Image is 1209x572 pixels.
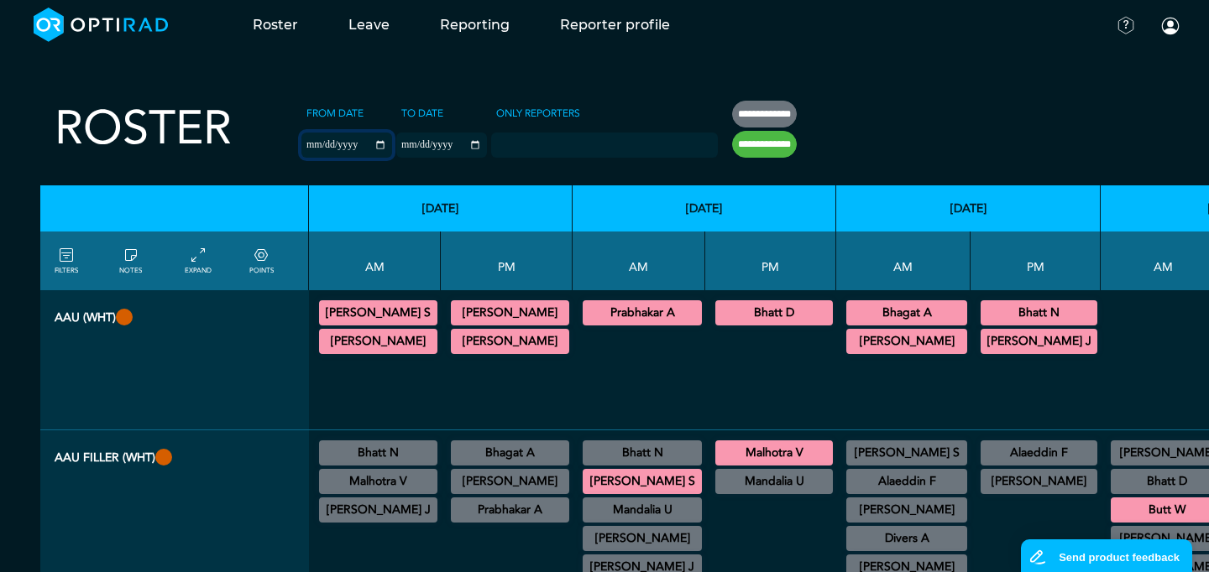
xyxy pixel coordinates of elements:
[573,231,705,290] th: AM
[846,469,967,494] div: CT Trauma & Urgent/MRI Trauma & Urgent 09:30 - 13:00
[322,471,435,491] summary: Malhotra V
[119,246,142,276] a: show/hide notes
[34,8,169,42] img: brand-opti-rad-logos-blue-and-white-d2f68631ba2948856bd03f2d395fb146ddc8fb01b4b6e9315ea85fa773367...
[983,303,1095,323] summary: Bhatt N
[55,101,232,157] h2: Roster
[846,300,967,325] div: CT Trauma & Urgent/MRI Trauma & Urgent 08:30 - 13:30
[309,231,441,290] th: AM
[846,526,967,551] div: General CT/General MRI/General XR/General NM 11:00 - 14:30
[573,185,836,231] th: [DATE]
[849,331,965,351] summary: [PERSON_NAME]
[453,303,567,323] summary: [PERSON_NAME]
[718,443,830,463] summary: Malhotra V
[846,440,967,465] div: Breast 08:00 - 11:00
[322,303,435,323] summary: [PERSON_NAME] S
[705,231,836,290] th: PM
[453,500,567,520] summary: Prabhakar A
[715,300,833,325] div: CT Trauma & Urgent/MRI Trauma & Urgent 13:30 - 18:30
[585,500,699,520] summary: Mandalia U
[319,469,437,494] div: General US/US Diagnostic MSK/US Gynaecology/US Interventional H&N/US Interventional MSK/US Interv...
[322,331,435,351] summary: [PERSON_NAME]
[451,469,569,494] div: CT Trauma & Urgent/MRI Trauma & Urgent 13:30 - 18:30
[319,497,437,523] div: General CT/General MRI/General XR 11:30 - 13:30
[583,526,702,551] div: US Head & Neck/US Interventional H&N 09:15 - 12:15
[583,497,702,523] div: US Diagnostic MSK/US Interventional MSK/US General Adult 09:00 - 12:00
[585,303,699,323] summary: Prabhakar A
[319,329,437,354] div: CT Trauma & Urgent/MRI Trauma & Urgent 08:30 - 13:30
[249,246,274,276] a: collapse/expand expected points
[718,303,830,323] summary: Bhatt D
[718,471,830,491] summary: Mandalia U
[836,185,1101,231] th: [DATE]
[849,303,965,323] summary: Bhagat A
[396,101,448,126] label: To date
[301,101,369,126] label: From date
[585,528,699,549] summary: [PERSON_NAME]
[585,443,699,463] summary: Bhatt N
[585,471,699,491] summary: [PERSON_NAME] S
[981,329,1097,354] div: CT Trauma & Urgent/MRI Trauma & Urgent 13:30 - 18:30
[319,300,437,325] div: CT Trauma & Urgent/MRI Trauma & Urgent 08:30 - 13:30
[981,300,1097,325] div: CT Trauma & Urgent/MRI Trauma & Urgent 13:30 - 18:30
[451,300,569,325] div: CT Trauma & Urgent/MRI Trauma & Urgent 13:30 - 18:30
[451,440,569,465] div: General CT/General MRI/General XR 13:30 - 15:00
[846,497,967,523] div: General CT/General MRI/General XR 10:00 - 11:00
[971,231,1101,290] th: PM
[453,471,567,491] summary: [PERSON_NAME]
[493,135,577,150] input: null
[309,185,573,231] th: [DATE]
[583,469,702,494] div: CT Trauma & Urgent/MRI Trauma & Urgent 08:30 - 13:30
[319,440,437,465] div: General CT/General MRI/General XR 08:30 - 12:00
[715,469,833,494] div: FLU General Paediatric 14:00 - 15:00
[441,231,573,290] th: PM
[451,497,569,523] div: CT Cardiac 13:30 - 17:00
[185,246,212,276] a: collapse/expand entries
[981,469,1097,494] div: General CT/General MRI/General XR 13:30 - 18:30
[983,331,1095,351] summary: [PERSON_NAME] J
[849,443,965,463] summary: [PERSON_NAME] S
[849,528,965,549] summary: Divers A
[322,500,435,520] summary: [PERSON_NAME] J
[846,329,967,354] div: CT Trauma & Urgent/MRI Trauma & Urgent 08:30 - 13:30
[836,231,971,290] th: AM
[849,471,965,491] summary: Alaeddin F
[40,290,309,430] th: AAU (WHT)
[453,331,567,351] summary: [PERSON_NAME]
[322,443,435,463] summary: Bhatt N
[583,300,702,325] div: CT Trauma & Urgent/MRI Trauma & Urgent 08:30 - 13:30
[55,246,78,276] a: FILTERS
[491,101,585,126] label: Only Reporters
[453,443,567,463] summary: Bhagat A
[981,440,1097,465] div: General US 13:00 - 16:30
[983,443,1095,463] summary: Alaeddin F
[715,440,833,465] div: CT Trauma & Urgent/MRI Trauma & Urgent 13:30 - 18:30
[451,329,569,354] div: CT Trauma & Urgent/MRI Trauma & Urgent 13:30 - 18:30
[983,471,1095,491] summary: [PERSON_NAME]
[849,500,965,520] summary: [PERSON_NAME]
[583,440,702,465] div: US Interventional MSK 08:30 - 11:00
